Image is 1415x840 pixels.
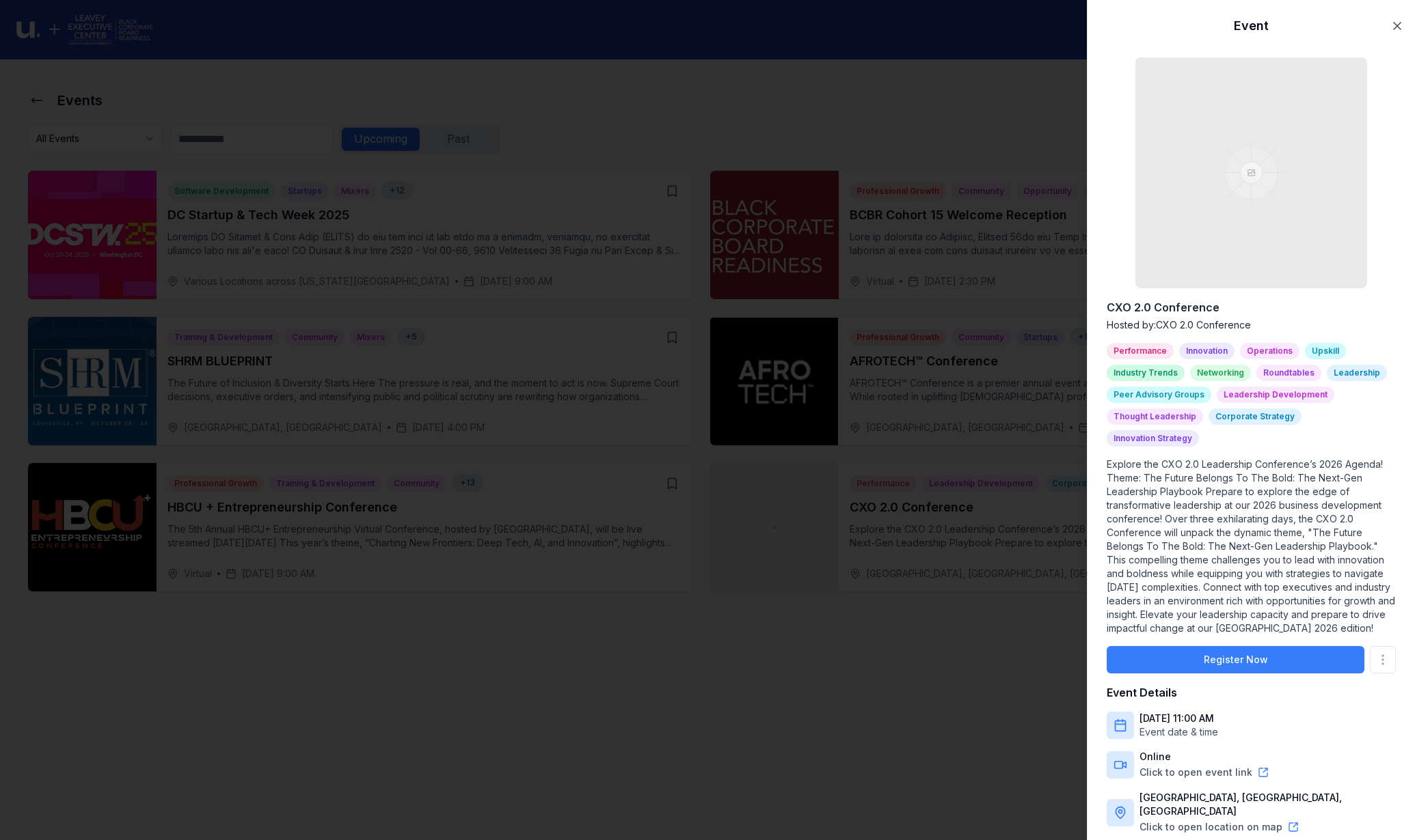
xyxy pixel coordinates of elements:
div: Performance [1107,343,1174,359]
div: Upskill [1305,343,1346,359]
p: [DATE] 11:00 AM [1140,712,1218,725]
div: Innovation [1179,343,1235,359]
a: Click to open event link [1140,766,1252,779]
div: Leadership [1327,365,1387,381]
div: Operations [1240,343,1299,359]
div: Thought Leadership [1107,408,1203,425]
button: Register Now [1107,646,1364,673]
h2: Event [1104,16,1399,36]
p: Online [1140,750,1269,764]
div: Innovation Strategy [1107,430,1199,447]
a: Click to open location on map [1140,820,1282,834]
h4: Event Details [1107,684,1396,701]
div: Roundtables [1256,365,1321,381]
p: [GEOGRAPHIC_DATA], [GEOGRAPHIC_DATA], [GEOGRAPHIC_DATA] [1140,791,1396,818]
div: Peer Advisory Groups [1107,387,1211,403]
div: Leadership Development [1217,387,1334,403]
img: Event audience [1135,57,1366,288]
p: Event date & time [1140,725,1218,739]
div: Networking [1190,365,1251,381]
p: Explore the CXO 2.0 Leadership Conference’s 2026 Agenda! Theme: The Future Belongs To The Bold: T... [1107,458,1396,635]
div: Industry Trends [1107,365,1185,381]
button: Click to open event link [1140,766,1269,779]
button: Click to open location on map [1140,820,1299,834]
div: Corporate Strategy [1209,408,1302,425]
h2: CXO 2.0 Conference [1107,299,1396,316]
p: Hosted by: CXO 2.0 Conference [1107,318,1396,332]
